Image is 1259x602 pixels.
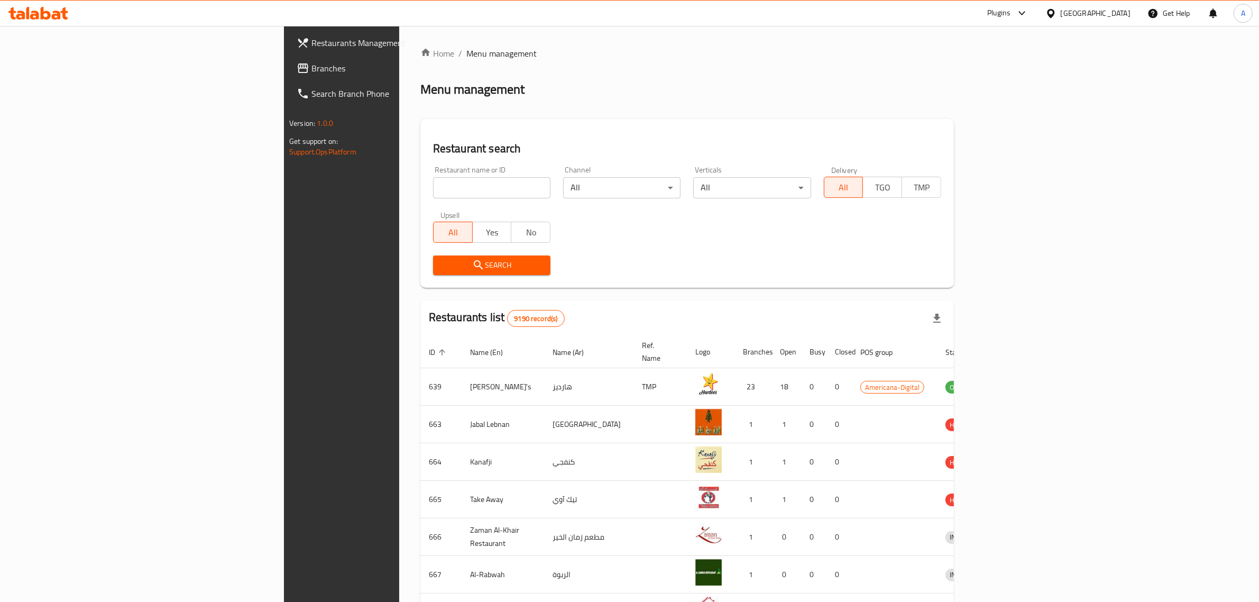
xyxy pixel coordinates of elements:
[442,259,542,272] span: Search
[826,336,852,368] th: Closed
[420,47,954,60] nav: breadcrumb
[433,177,550,198] input: Search for restaurant name or ID..
[862,177,902,198] button: TGO
[826,368,852,406] td: 0
[289,116,315,130] span: Version:
[466,47,537,60] span: Menu management
[511,222,550,243] button: No
[433,222,473,243] button: All
[734,406,771,443] td: 1
[462,518,544,556] td: Zaman Al-Khair Restaurant
[429,346,449,359] span: ID
[945,494,977,506] span: HIDDEN
[771,406,801,443] td: 1
[902,177,941,198] button: TMP
[633,368,687,406] td: TMP
[771,518,801,556] td: 0
[801,368,826,406] td: 0
[695,559,722,586] img: Al-Rabwah
[544,368,633,406] td: هارديز
[734,481,771,518] td: 1
[906,180,937,195] span: TMP
[945,418,977,431] div: HIDDEN
[440,211,460,218] label: Upsell
[311,87,486,100] span: Search Branch Phone
[771,556,801,594] td: 0
[462,556,544,594] td: Al-Rabwah
[544,406,633,443] td: [GEOGRAPHIC_DATA]
[734,368,771,406] td: 23
[734,518,771,556] td: 1
[429,309,565,327] h2: Restaurants list
[826,518,852,556] td: 0
[801,556,826,594] td: 0
[317,116,333,130] span: 1.0.0
[462,368,544,406] td: [PERSON_NAME]'s
[693,177,811,198] div: All
[289,145,356,159] a: Support.OpsPlatform
[289,134,338,148] span: Get support on:
[470,346,517,359] span: Name (En)
[945,569,981,581] div: INACTIVE
[695,409,722,435] img: Jabal Lebnan
[695,371,722,398] img: Hardee's
[695,446,722,473] img: Kanafji
[826,443,852,481] td: 0
[826,556,852,594] td: 0
[687,336,734,368] th: Logo
[824,177,863,198] button: All
[420,81,525,98] h2: Menu management
[544,556,633,594] td: الربوة
[771,481,801,518] td: 1
[771,443,801,481] td: 1
[945,457,977,469] span: HIDDEN
[801,406,826,443] td: 0
[642,339,674,364] span: Ref. Name
[508,314,564,324] span: 9190 record(s)
[1061,7,1131,19] div: [GEOGRAPHIC_DATA]
[801,481,826,518] td: 0
[829,180,859,195] span: All
[867,180,898,195] span: TGO
[544,481,633,518] td: تيك آوي
[288,56,494,81] a: Branches
[288,81,494,106] a: Search Branch Phone
[771,368,801,406] td: 18
[311,37,486,49] span: Restaurants Management
[860,346,906,359] span: POS group
[695,522,722,548] img: Zaman Al-Khair Restaurant
[826,481,852,518] td: 0
[433,141,941,157] h2: Restaurant search
[695,484,722,510] img: Take Away
[734,443,771,481] td: 1
[945,381,971,394] span: OPEN
[831,166,858,174] label: Delivery
[311,62,486,75] span: Branches
[433,256,550,275] button: Search
[945,494,977,506] div: HIDDEN
[1241,7,1245,19] span: A
[288,30,494,56] a: Restaurants Management
[734,336,771,368] th: Branches
[801,443,826,481] td: 0
[553,346,598,359] span: Name (Ar)
[945,346,980,359] span: Status
[987,7,1010,20] div: Plugins
[516,225,546,240] span: No
[438,225,468,240] span: All
[544,518,633,556] td: مطعم زمان الخير
[945,531,981,543] span: INACTIVE
[801,336,826,368] th: Busy
[507,310,564,327] div: Total records count
[544,443,633,481] td: كنفجي
[861,381,924,394] span: Americana-Digital
[924,306,950,331] div: Export file
[462,481,544,518] td: Take Away
[771,336,801,368] th: Open
[563,177,681,198] div: All
[462,406,544,443] td: Jabal Lebnan
[945,419,977,431] span: HIDDEN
